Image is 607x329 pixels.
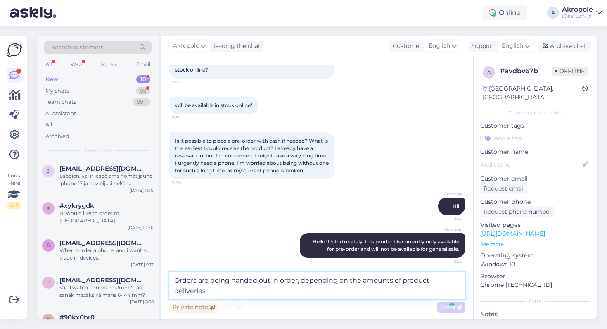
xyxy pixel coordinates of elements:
span: Akropole [173,41,199,50]
span: #90kx0hr0 [59,314,95,321]
div: Online [482,5,527,20]
span: 12:20 [432,258,462,265]
span: English [429,41,450,50]
p: See more ... [480,241,590,248]
div: Web [69,59,83,70]
a: [URL][DOMAIN_NAME] [480,230,545,237]
p: Visited pages [480,221,590,229]
div: 2 / 3 [7,202,21,209]
div: iDeal Latvija [562,13,593,19]
span: Hi! [453,203,459,209]
p: Customer email [480,174,590,183]
div: Team chats [45,98,76,106]
div: New [45,75,58,83]
span: 12:10 [172,180,203,186]
p: Customer phone [480,198,590,206]
span: jekabs.prancs@inbox.lv [59,165,145,172]
span: x [47,205,50,211]
input: Add a tag [480,132,590,144]
div: [DATE] 11:10 [130,187,154,193]
p: Notes [480,310,590,319]
div: Customer [389,42,422,50]
span: 12:20 [432,215,462,222]
div: All [44,59,53,70]
img: Askly Logo [7,42,22,58]
span: daive1@inbox.lv [59,277,145,284]
div: AI Assistant [45,110,76,118]
span: Is it possible to place a pre-order with cash if needed? What is the earliest I could receive the... [175,138,330,174]
div: leading the chat [210,42,261,50]
div: [DATE] 9:17 [131,262,154,268]
div: 99+ [133,98,150,106]
span: j [47,168,50,174]
div: Vai 11 watch lielums ir 42mm? Tad sanāk mazāks kā mans 6- 44 mm? [59,284,154,299]
div: Request email [480,183,528,194]
span: will be available in stock online* [175,102,253,108]
div: Labdien, vai ir iespējams nomāt jauno iphone 17 ja nav bijusi nekāda kredītvēsture? [59,172,154,187]
p: Customer tags [480,122,590,130]
div: [DATE] 8:58 [130,299,154,305]
p: Browser [480,272,590,281]
div: When I order a phone, and i want to trade in devices [GEOGRAPHIC_DATA], do i trade them in when i... [59,247,154,262]
div: All [45,121,52,129]
span: d [46,279,50,286]
span: New chats [85,147,111,154]
p: Customer name [480,148,590,156]
a: AkropoleiDeal Latvija [562,6,602,19]
div: 10 [136,75,150,83]
div: Archive chat [538,41,590,52]
span: Hello! Unfortunately, this product is currently only available for pre-order and will not be avai... [313,238,460,252]
span: #xykrygdk [59,202,94,210]
p: Windows 10 [480,260,590,269]
span: Akropole [432,191,462,197]
span: a [487,69,491,75]
div: Request phone number [480,206,555,217]
p: Operating system [480,251,590,260]
input: Add name [481,160,581,169]
span: English [502,41,523,50]
p: Chrome [TECHNICAL_ID] [480,281,590,289]
div: # avdbv67b [500,66,552,76]
div: Email [135,59,152,70]
div: A [547,7,559,19]
span: 11:52 [172,79,203,85]
span: r [47,242,50,248]
div: Look Here [7,172,21,209]
span: redwolfkid1@gmail.com [59,239,145,247]
div: My chats [45,87,69,95]
div: Socials [99,59,119,70]
div: [DATE] 10:20 [128,224,154,231]
div: Akropole [562,6,593,13]
span: Akropole [432,226,462,233]
div: Extra [480,298,590,305]
div: [GEOGRAPHIC_DATA], [GEOGRAPHIC_DATA] [483,84,582,102]
div: Customer information [480,109,590,117]
div: Support [468,42,495,50]
span: Offline [552,67,588,76]
span: 9 [47,317,50,323]
span: 11:52 [172,114,203,121]
span: Search customers [51,43,104,52]
div: Hi would like to order to [GEOGRAPHIC_DATA], [GEOGRAPHIC_DATA] is it possible ? [59,210,154,224]
div: Archived [45,132,69,141]
div: 92 [136,87,150,95]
